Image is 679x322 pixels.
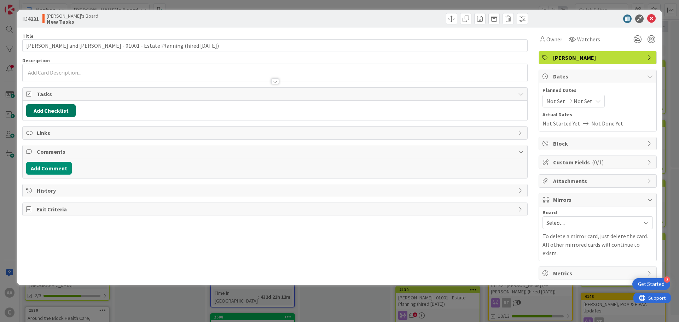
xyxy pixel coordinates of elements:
[591,119,623,128] span: Not Done Yet
[22,14,39,23] span: ID
[632,278,670,290] div: Open Get Started checklist, remaining modules: 3
[592,159,604,166] span: ( 0/1 )
[577,35,600,43] span: Watchers
[553,53,644,62] span: [PERSON_NAME]
[553,269,644,277] span: Metrics
[542,111,653,118] span: Actual Dates
[37,205,515,213] span: Exit Criteria
[28,15,39,22] b: 4231
[37,186,515,195] span: History
[553,195,644,204] span: Mirrors
[22,39,528,52] input: type card name here...
[37,147,515,156] span: Comments
[546,218,637,228] span: Select...
[553,72,644,81] span: Dates
[22,33,34,39] label: Title
[37,129,515,137] span: Links
[47,19,98,24] b: New Tasks
[553,139,644,148] span: Block
[546,97,565,105] span: Not Set
[542,232,653,257] p: To delete a mirror card, just delete the card. All other mirrored cards will continue to exists.
[553,177,644,185] span: Attachments
[26,162,72,175] button: Add Comment
[664,276,670,283] div: 3
[574,97,592,105] span: Not Set
[542,87,653,94] span: Planned Dates
[47,13,98,19] span: [PERSON_NAME]'s Board
[542,119,580,128] span: Not Started Yet
[553,158,644,166] span: Custom Fields
[542,210,557,215] span: Board
[638,281,665,288] div: Get Started
[22,57,50,64] span: Description
[546,35,562,43] span: Owner
[15,1,32,10] span: Support
[37,90,515,98] span: Tasks
[26,104,76,117] button: Add Checklist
